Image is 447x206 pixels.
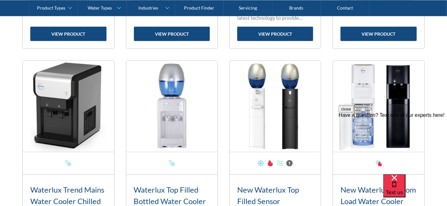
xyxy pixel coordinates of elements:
iframe: podium webchat widget prompt [339,106,447,182]
img: Waterlux Top Filled Bottled Water Cooler Chilled & Ambient Bench Mounted [126,61,217,152]
a: view product [134,27,210,41]
iframe: podium webchat widget bubble [383,174,447,206]
a: view product [237,27,313,41]
div: Water Types [88,5,112,11]
div: Industries [138,5,158,11]
img: Waterlux Trend Mains Water Cooler Chilled & Ambient Bench Mounted - SD19C [23,61,114,152]
div: Product Types [37,5,65,11]
a: view product [30,27,106,41]
img: New Waterlux Bottom Load Water Cooler Hot & Chilled Floor Standing BL25 HC [333,61,424,152]
a: view product [341,27,416,41]
img: New Waterlux Top Filled Sensor Activated Cooler - Hot, Chilled and Ambient B28 [230,61,321,152]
